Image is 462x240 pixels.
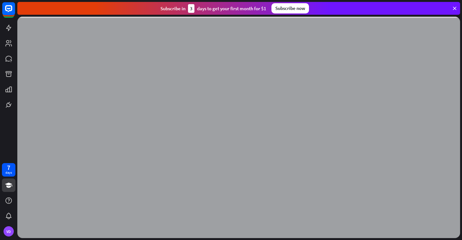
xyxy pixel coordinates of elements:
[160,4,266,13] div: Subscribe in days to get your first month for $1
[4,226,14,236] div: VD
[7,165,10,170] div: 7
[188,4,194,13] div: 3
[2,163,15,177] a: 7 days
[5,170,12,175] div: days
[271,3,309,13] div: Subscribe now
